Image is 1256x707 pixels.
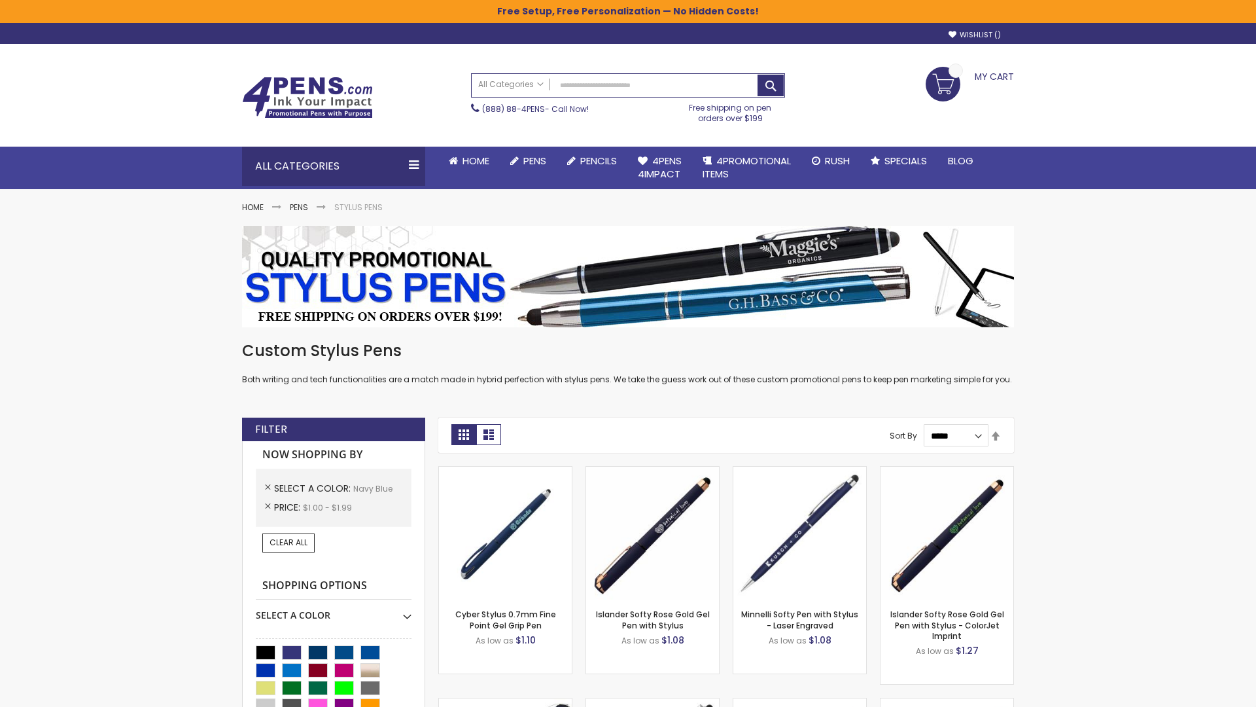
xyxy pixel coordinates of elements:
span: Pencils [580,154,617,168]
img: Islander Softy Rose Gold Gel Pen with Stylus - ColorJet Imprint-Navy Blue [881,467,1013,600]
div: Free shipping on pen orders over $199 [676,98,786,124]
a: Home [242,202,264,213]
span: Rush [825,154,850,168]
a: Pens [500,147,557,175]
div: Select A Color [256,600,411,622]
span: Specials [884,154,927,168]
a: Minnelli Softy Pen with Stylus - Laser Engraved-Navy Blue [733,466,866,477]
strong: Stylus Pens [334,202,383,213]
span: Price [274,501,303,514]
span: Clear All [270,537,307,548]
a: Rush [801,147,860,175]
div: Both writing and tech functionalities are a match made in hybrid perfection with stylus pens. We ... [242,340,1014,386]
span: $1.00 - $1.99 [303,502,352,513]
a: Specials [860,147,937,175]
span: $1.10 [515,634,536,647]
img: Islander Softy Rose Gold Gel Pen with Stylus-Navy Blue [586,467,719,600]
span: All Categories [478,79,544,90]
a: Wishlist [949,30,1001,40]
a: Minnelli Softy Pen with Stylus - Laser Engraved [741,609,858,630]
a: Cyber Stylus 0.7mm Fine Point Gel Grip Pen [455,609,556,630]
span: As low as [476,635,514,646]
span: - Call Now! [482,103,589,115]
div: All Categories [242,147,425,186]
span: Home [462,154,489,168]
span: 4Pens 4impact [638,154,682,181]
span: $1.27 [956,644,979,657]
strong: Grid [451,424,476,445]
a: Islander Softy Rose Gold Gel Pen with Stylus - ColorJet Imprint [890,609,1004,641]
span: As low as [621,635,659,646]
span: Blog [948,154,973,168]
label: Sort By [890,430,917,441]
a: 4Pens4impact [627,147,692,189]
span: Navy Blue [353,483,392,494]
img: Stylus Pens [242,226,1014,327]
a: 4PROMOTIONALITEMS [692,147,801,189]
a: All Categories [472,74,550,96]
span: As low as [769,635,807,646]
img: Minnelli Softy Pen with Stylus - Laser Engraved-Navy Blue [733,467,866,600]
a: Islander Softy Rose Gold Gel Pen with Stylus - ColorJet Imprint-Navy Blue [881,466,1013,477]
a: Pencils [557,147,627,175]
span: $1.08 [809,634,831,647]
a: Home [438,147,500,175]
img: 4Pens Custom Pens and Promotional Products [242,77,373,118]
a: Cyber Stylus 0.7mm Fine Point Gel Grip Pen-Navy Blue [439,466,572,477]
strong: Filter [255,422,287,437]
h1: Custom Stylus Pens [242,340,1014,361]
span: 4PROMOTIONAL ITEMS [703,154,791,181]
a: Islander Softy Rose Gold Gel Pen with Stylus [596,609,710,630]
strong: Shopping Options [256,572,411,600]
a: Blog [937,147,984,175]
span: As low as [916,645,954,657]
img: Cyber Stylus 0.7mm Fine Point Gel Grip Pen-Navy Blue [439,467,572,600]
a: (888) 88-4PENS [482,103,545,115]
strong: Now Shopping by [256,441,411,469]
span: Select A Color [274,482,353,495]
a: Islander Softy Rose Gold Gel Pen with Stylus-Navy Blue [586,466,719,477]
span: $1.08 [661,634,684,647]
a: Pens [290,202,308,213]
span: Pens [523,154,546,168]
a: Clear All [262,534,315,552]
